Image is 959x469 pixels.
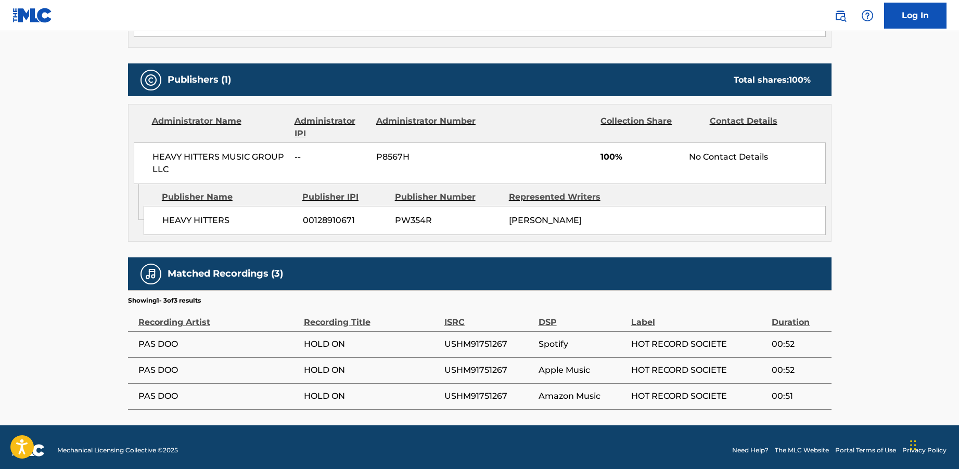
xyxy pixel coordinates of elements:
span: PW354R [395,214,501,227]
span: PAS DOO [138,390,299,402]
span: 00:52 [772,364,826,376]
span: HOLD ON [304,338,439,350]
h5: Matched Recordings (3) [168,268,283,280]
div: Recording Title [304,305,439,329]
div: Publisher IPI [302,191,387,203]
div: Collection Share [600,115,701,140]
span: HOLD ON [304,364,439,376]
div: No Contact Details [689,151,825,163]
iframe: Chat Widget [907,419,959,469]
span: -- [295,151,368,163]
div: ISRC [444,305,533,329]
img: Publishers [145,74,157,86]
div: Administrator Number [376,115,477,140]
div: Duration [772,305,826,329]
span: 00:51 [772,390,826,402]
div: Recording Artist [138,305,299,329]
a: Portal Terms of Use [835,446,896,455]
span: [PERSON_NAME] [509,215,582,225]
span: HOLD ON [304,390,439,402]
span: 00:52 [772,338,826,350]
div: Administrator IPI [295,115,368,140]
img: help [861,9,874,22]
img: MLC Logo [12,8,53,23]
span: Apple Music [539,364,626,376]
a: Privacy Policy [902,446,947,455]
div: Publisher Number [395,191,501,203]
p: Showing 1 - 3 of 3 results [128,296,201,305]
span: PAS DOO [138,364,299,376]
img: search [834,9,847,22]
span: HOT RECORD SOCIETE [631,364,766,376]
a: Public Search [830,5,851,26]
span: HEAVY HITTERS MUSIC GROUP LLC [152,151,287,176]
span: PAS DOO [138,338,299,350]
span: USHM91751267 [444,338,533,350]
a: Log In [884,3,947,29]
div: Label [631,305,766,329]
span: USHM91751267 [444,390,533,402]
span: HEAVY HITTERS [162,214,295,227]
span: HOT RECORD SOCIETE [631,390,766,402]
div: Represented Writers [509,191,615,203]
div: Administrator Name [152,115,287,140]
h5: Publishers (1) [168,74,231,86]
span: USHM91751267 [444,364,533,376]
div: Help [857,5,878,26]
img: Matched Recordings [145,268,157,280]
span: 100 % [789,75,811,85]
span: P8567H [376,151,477,163]
span: Amazon Music [539,390,626,402]
span: Spotify [539,338,626,350]
a: The MLC Website [775,446,829,455]
span: HOT RECORD SOCIETE [631,338,766,350]
div: Total shares: [734,74,811,86]
span: 00128910671 [303,214,387,227]
a: Need Help? [732,446,769,455]
span: 100% [600,151,681,163]
div: Contact Details [710,115,811,140]
div: Publisher Name [162,191,295,203]
div: DSP [539,305,626,329]
div: Drag [910,429,916,461]
span: Mechanical Licensing Collective © 2025 [57,446,178,455]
